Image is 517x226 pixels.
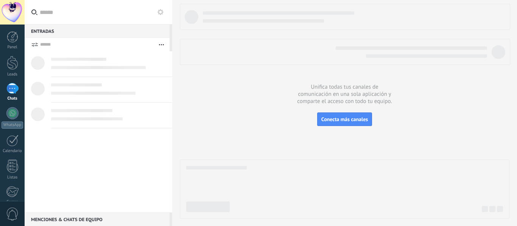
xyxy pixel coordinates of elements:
[2,45,23,50] div: Panel
[321,116,368,123] span: Conecta más canales
[2,121,23,129] div: WhatsApp
[2,72,23,77] div: Leads
[317,112,372,126] button: Conecta más canales
[2,149,23,154] div: Calendario
[25,212,170,226] div: Menciones & Chats de equipo
[2,200,23,204] div: Correo
[2,96,23,101] div: Chats
[25,24,170,38] div: Entradas
[2,175,23,180] div: Listas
